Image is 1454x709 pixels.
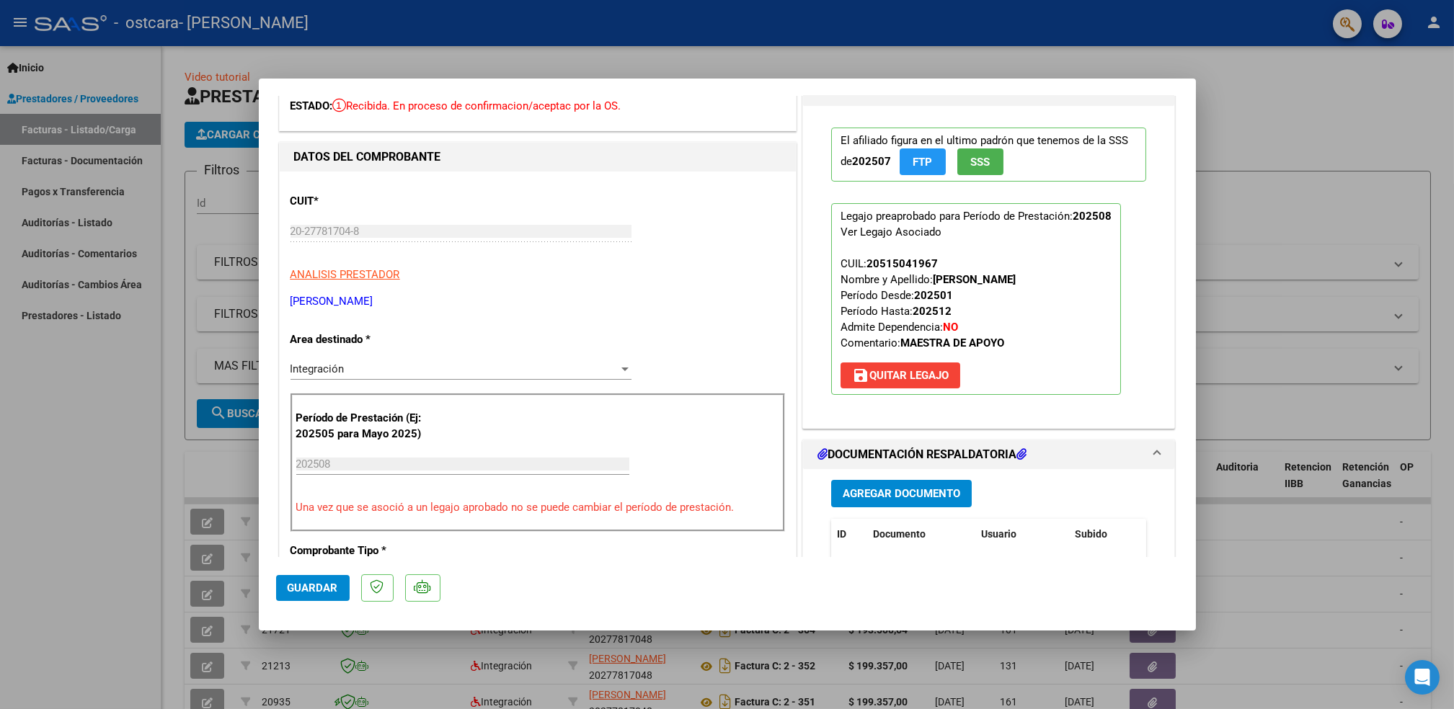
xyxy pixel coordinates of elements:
[296,499,779,516] p: Una vez que se asoció a un legajo aprobado no se puede cambiar el período de prestación.
[975,519,1069,550] datatable-header-cell: Usuario
[913,305,952,318] strong: 202512
[843,488,960,501] span: Agregar Documento
[841,257,1016,349] span: CUIL: Nombre y Apellido: Período Desde: Período Hasta: Admite Dependencia:
[900,336,1004,349] strong: MAESTRA DE APOYO
[1073,210,1112,223] strong: 202508
[291,293,785,310] p: [PERSON_NAME]
[1075,528,1107,540] span: Subido
[841,362,960,388] button: Quitar Legajo
[831,128,1147,182] p: El afiliado figura en el ultimo padrón que tenemos de la SSS de
[288,581,338,594] span: Guardar
[803,106,1175,428] div: PREAPROBACIÓN PARA INTEGRACION
[841,336,1004,349] span: Comentario:
[943,321,958,334] strong: NO
[914,289,953,302] strong: 202501
[852,155,891,168] strong: 202507
[291,331,439,348] p: Area destinado *
[841,224,941,240] div: Ver Legajo Asociado
[981,528,1016,540] span: Usuario
[866,256,938,272] div: 20515041967
[291,268,400,281] span: ANALISIS PRESTADOR
[852,367,869,384] mat-icon: save
[803,440,1175,469] mat-expansion-panel-header: DOCUMENTACIÓN RESPALDATORIA
[291,193,439,210] p: CUIT
[831,519,867,550] datatable-header-cell: ID
[873,528,926,540] span: Documento
[817,446,1027,463] h1: DOCUMENTACIÓN RESPALDATORIA
[900,148,946,175] button: FTP
[296,410,441,442] p: Período de Prestación (Ej: 202505 para Mayo 2025)
[913,156,932,169] span: FTP
[831,480,972,507] button: Agregar Documento
[333,99,621,112] span: Recibida. En proceso de confirmacion/aceptac por la OS.
[852,369,949,382] span: Quitar Legajo
[867,519,975,550] datatable-header-cell: Documento
[276,575,350,601] button: Guardar
[291,99,333,112] span: ESTADO:
[970,156,990,169] span: SSS
[294,150,441,164] strong: DATOS DEL COMPROBANTE
[933,273,1016,286] strong: [PERSON_NAME]
[1069,519,1141,550] datatable-header-cell: Subido
[1405,660,1440,695] div: Open Intercom Messenger
[291,362,345,375] span: Integración
[957,148,1003,175] button: SSS
[837,528,846,540] span: ID
[831,203,1121,395] p: Legajo preaprobado para Período de Prestación:
[291,543,439,559] p: Comprobante Tipo *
